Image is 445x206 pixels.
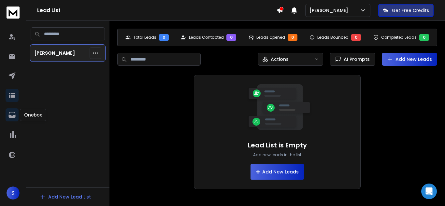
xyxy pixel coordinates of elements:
div: 0 [288,34,297,41]
button: Add New Leads [382,53,437,66]
p: [PERSON_NAME] [34,50,75,56]
a: Add New Leads [387,56,432,62]
p: Get Free Credits [392,7,429,14]
p: Leads Opened [256,35,285,40]
button: Get Free Credits [378,4,434,17]
p: Add new leads in the list [253,152,301,158]
div: Onebox [20,109,46,121]
p: Actions [271,56,289,62]
p: Completed Leads [381,35,417,40]
p: [PERSON_NAME] [309,7,351,14]
p: Total Leads [133,35,156,40]
button: Add New Leads [251,164,304,180]
button: AI Prompts [330,53,375,66]
p: Leads Bounced [317,35,349,40]
img: logo [7,7,20,19]
div: Open Intercom Messenger [421,184,437,199]
div: 0 [159,34,169,41]
div: 0 [351,34,361,41]
div: 0 [419,34,429,41]
h1: Lead List [37,7,277,14]
button: S [7,186,20,199]
button: Add New Lead List [35,190,96,203]
div: 0 [226,34,236,41]
h1: Lead List is Empty [248,141,307,150]
p: Leads Contacted [189,35,224,40]
span: AI Prompts [341,56,370,62]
